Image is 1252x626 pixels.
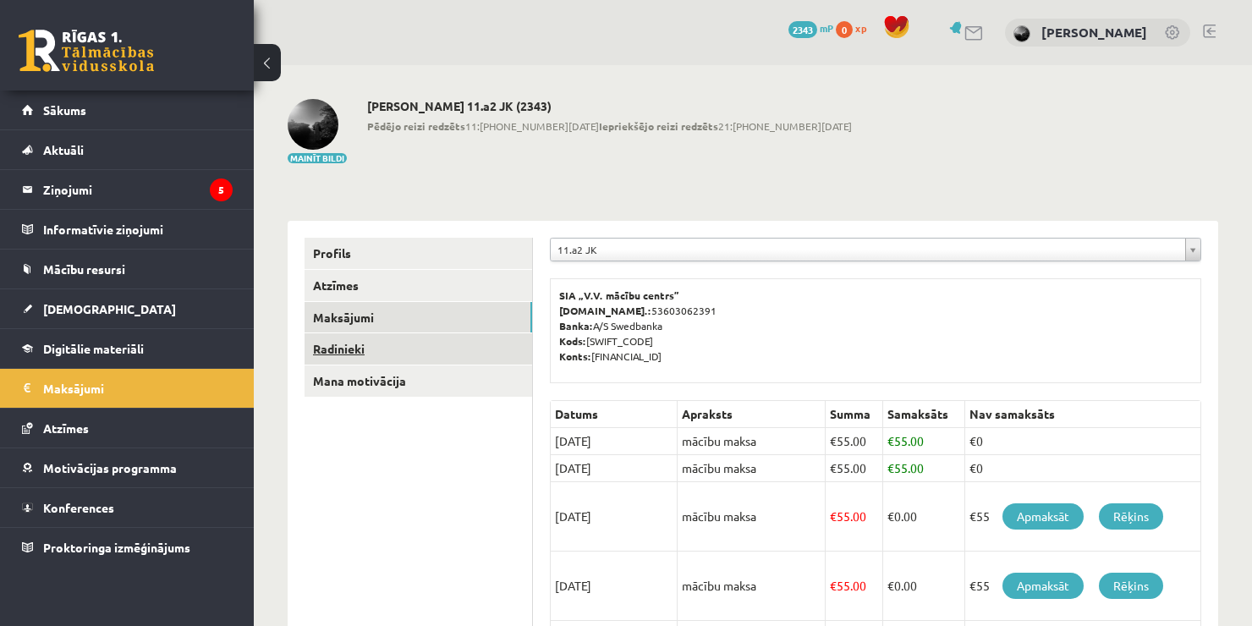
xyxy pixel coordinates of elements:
[820,21,833,35] span: mP
[1013,25,1030,42] img: Daniela Ņeupokojeva
[678,552,826,621] td: mācību maksa
[1099,573,1163,599] a: Rēķins
[22,170,233,209] a: Ziņojumi5
[887,578,894,593] span: €
[964,428,1200,455] td: €0
[43,460,177,475] span: Motivācijas programma
[43,540,190,555] span: Proktoringa izmēģinājums
[836,21,875,35] a: 0 xp
[830,460,837,475] span: €
[305,270,532,301] a: Atzīmes
[830,508,837,524] span: €
[964,552,1200,621] td: €55
[43,170,233,209] legend: Ziņojumi
[678,428,826,455] td: mācību maksa
[883,428,965,455] td: 55.00
[305,238,532,269] a: Profils
[43,210,233,249] legend: Informatīvie ziņojumi
[883,455,965,482] td: 55.00
[367,118,852,134] span: 11:[PHONE_NUMBER][DATE] 21:[PHONE_NUMBER][DATE]
[22,528,233,567] a: Proktoringa izmēģinājums
[1099,503,1163,530] a: Rēķins
[305,365,532,397] a: Mana motivācija
[43,420,89,436] span: Atzīmes
[559,349,591,363] b: Konts:
[559,304,651,317] b: [DOMAIN_NAME].:
[559,288,680,302] b: SIA „V.V. mācību centrs”
[22,329,233,368] a: Digitālie materiāli
[210,178,233,201] i: 5
[22,369,233,408] a: Maksājumi
[855,21,866,35] span: xp
[43,102,86,118] span: Sākums
[551,401,678,428] th: Datums
[551,428,678,455] td: [DATE]
[825,428,883,455] td: 55.00
[22,130,233,169] a: Aktuāli
[883,552,965,621] td: 0.00
[559,288,1192,364] p: 53603062391 A/S Swedbanka [SWIFT_CODE] [FINANCIAL_ID]
[305,333,532,365] a: Radinieki
[43,261,125,277] span: Mācību resursi
[830,433,837,448] span: €
[559,334,586,348] b: Kods:
[551,239,1200,261] a: 11.a2 JK
[883,401,965,428] th: Samaksāts
[22,210,233,249] a: Informatīvie ziņojumi
[288,153,347,163] button: Mainīt bildi
[551,482,678,552] td: [DATE]
[964,482,1200,552] td: €55
[22,91,233,129] a: Sākums
[22,250,233,288] a: Mācību resursi
[887,460,894,475] span: €
[788,21,817,38] span: 2343
[1041,24,1147,41] a: [PERSON_NAME]
[43,301,176,316] span: [DEMOGRAPHIC_DATA]
[22,448,233,487] a: Motivācijas programma
[43,369,233,408] legend: Maksājumi
[305,302,532,333] a: Maksājumi
[551,552,678,621] td: [DATE]
[825,401,883,428] th: Summa
[288,99,338,150] img: Daniela Ņeupokojeva
[887,508,894,524] span: €
[599,119,718,133] b: Iepriekšējo reizi redzēts
[788,21,833,35] a: 2343 mP
[1002,503,1084,530] a: Apmaksāt
[557,239,1178,261] span: 11.a2 JK
[559,319,593,332] b: Banka:
[964,401,1200,428] th: Nav samaksāts
[22,488,233,527] a: Konferences
[43,142,84,157] span: Aktuāli
[43,341,144,356] span: Digitālie materiāli
[830,578,837,593] span: €
[678,482,826,552] td: mācību maksa
[19,30,154,72] a: Rīgas 1. Tālmācības vidusskola
[825,455,883,482] td: 55.00
[367,99,852,113] h2: [PERSON_NAME] 11.a2 JK (2343)
[1002,573,1084,599] a: Apmaksāt
[825,552,883,621] td: 55.00
[883,482,965,552] td: 0.00
[678,455,826,482] td: mācību maksa
[887,433,894,448] span: €
[836,21,853,38] span: 0
[367,119,465,133] b: Pēdējo reizi redzēts
[22,409,233,448] a: Atzīmes
[43,500,114,515] span: Konferences
[964,455,1200,482] td: €0
[678,401,826,428] th: Apraksts
[22,289,233,328] a: [DEMOGRAPHIC_DATA]
[825,482,883,552] td: 55.00
[551,455,678,482] td: [DATE]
